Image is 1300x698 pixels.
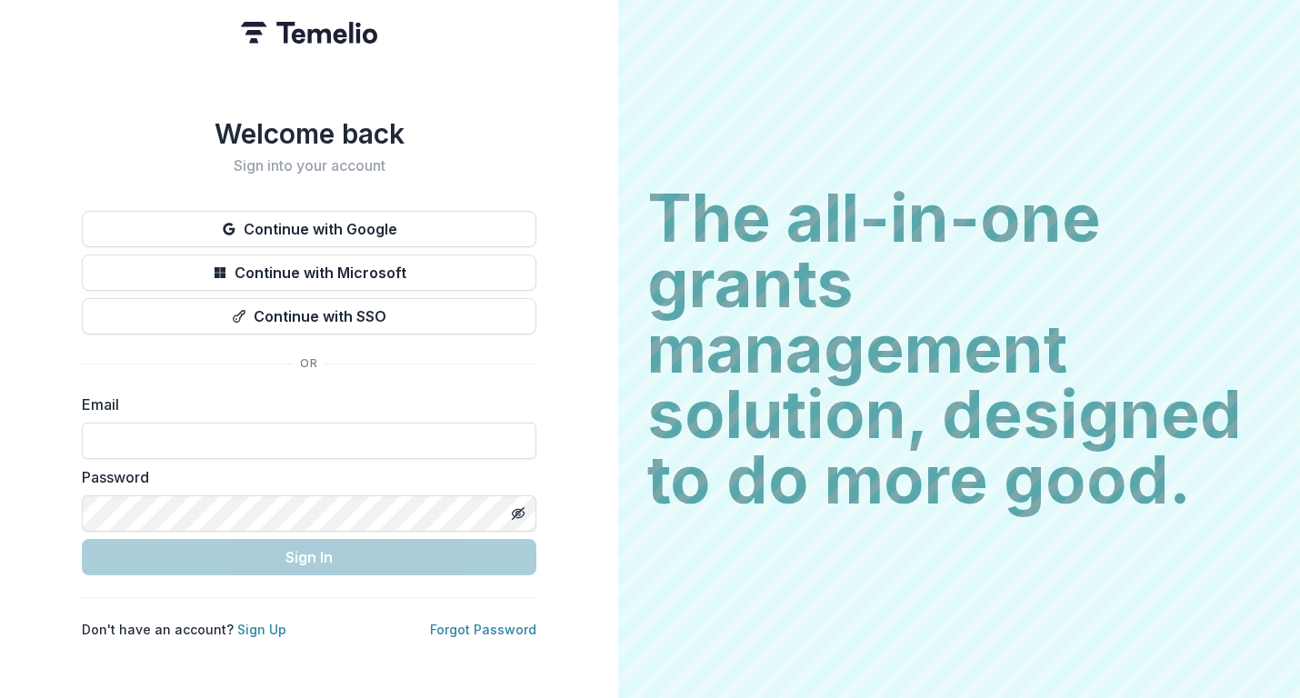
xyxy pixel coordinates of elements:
img: Temelio [241,22,377,44]
button: Continue with SSO [82,298,536,334]
h2: Sign into your account [82,157,536,174]
button: Continue with Google [82,211,536,247]
label: Password [82,466,525,488]
button: Sign In [82,539,536,575]
button: Toggle password visibility [504,499,533,528]
p: Don't have an account? [82,620,286,639]
label: Email [82,394,525,415]
a: Forgot Password [430,622,536,637]
button: Continue with Microsoft [82,254,536,291]
a: Sign Up [237,622,286,637]
h1: Welcome back [82,117,536,150]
